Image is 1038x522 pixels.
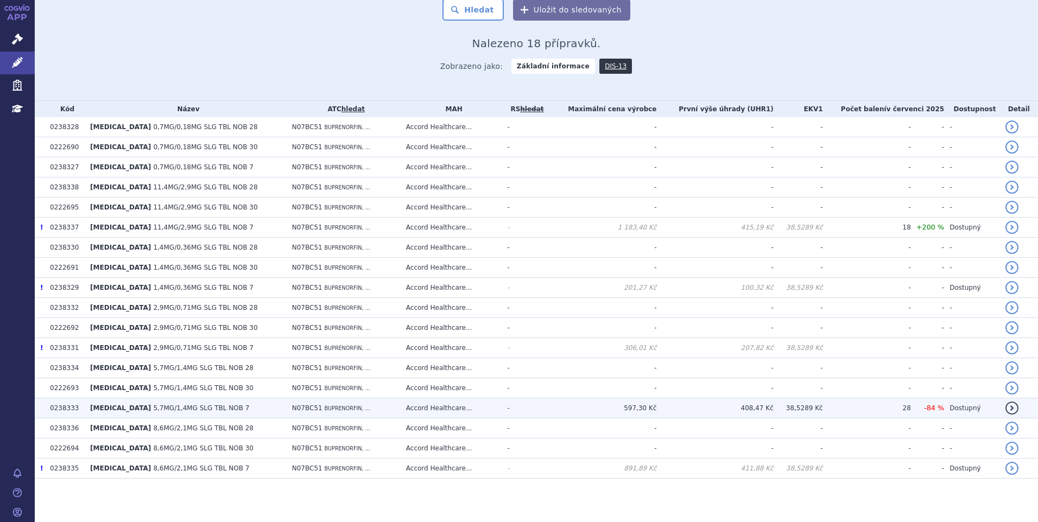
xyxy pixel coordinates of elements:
[944,258,1000,278] td: -
[90,404,151,412] span: [MEDICAL_DATA]
[547,398,656,418] td: 597,30 Kč
[292,244,322,251] span: N07BC51
[401,298,502,318] td: Accord Healthcare...
[401,258,502,278] td: Accord Healthcare...
[90,244,151,251] span: [MEDICAL_DATA]
[90,224,151,231] span: [MEDICAL_DATA]
[944,218,1000,238] td: Dostupný
[502,459,547,479] td: -
[401,238,502,258] td: Accord Healthcare...
[40,344,43,352] span: Poslední data tohoto produktu jsou ze SCAU platného k 01.01.2025.
[823,177,911,198] td: -
[45,438,85,459] td: 0222694
[911,438,944,459] td: -
[45,459,85,479] td: 0238335
[911,298,944,318] td: -
[911,378,944,398] td: -
[944,238,1000,258] td: -
[401,177,502,198] td: Accord Healthcare...
[774,278,823,298] td: 38,5289 Kč
[916,223,944,231] span: +200 %
[547,278,656,298] td: 201,27 Kč
[292,344,322,352] span: N07BC51
[90,344,151,352] span: [MEDICAL_DATA]
[292,143,322,151] span: N07BC51
[325,425,370,431] span: BUPRENORFIN, ...
[1000,101,1038,117] th: Detail
[153,304,257,311] span: 2,9MG/0,71MG SLG TBL NOB 28
[153,424,254,432] span: 8,6MG/2,1MG SLG TBL NOB 28
[657,378,774,398] td: -
[1005,241,1018,254] a: detail
[599,59,632,74] a: DIS-13
[502,258,547,278] td: -
[911,318,944,338] td: -
[292,284,322,291] span: N07BC51
[657,298,774,318] td: -
[944,438,1000,459] td: -
[45,258,85,278] td: 0222691
[45,278,85,298] td: 0238329
[153,344,254,352] span: 2,9MG/0,71MG SLG TBL NOB 7
[547,157,656,177] td: -
[45,298,85,318] td: 0238332
[657,258,774,278] td: -
[502,338,547,358] td: -
[657,157,774,177] td: -
[325,245,370,251] span: BUPRENORFIN, ...
[1005,361,1018,374] a: detail
[1005,281,1018,294] a: detail
[401,338,502,358] td: Accord Healthcare...
[45,137,85,157] td: 0222690
[502,398,547,418] td: -
[40,464,43,472] span: Poslední data tohoto produktu jsou ze SCAU platného k 01.01.2025.
[823,418,911,438] td: -
[292,224,322,231] span: N07BC51
[292,464,322,472] span: N07BC51
[1005,181,1018,194] a: detail
[287,101,401,117] th: ATC
[774,438,823,459] td: -
[944,101,1000,117] th: Dostupnost
[547,238,656,258] td: -
[502,318,547,338] td: -
[90,163,151,171] span: [MEDICAL_DATA]
[401,378,502,398] td: Accord Healthcare...
[325,225,370,231] span: BUPRENORFIN, ...
[823,318,911,338] td: -
[153,404,249,412] span: 5,7MG/1,4MG SLG TBL NOB 7
[944,318,1000,338] td: -
[911,238,944,258] td: -
[90,464,151,472] span: [MEDICAL_DATA]
[325,345,370,351] span: BUPRENORFIN, ...
[90,424,151,432] span: [MEDICAL_DATA]
[502,117,547,137] td: -
[823,378,911,398] td: -
[292,264,322,271] span: N07BC51
[40,224,43,231] span: Poslední data tohoto produktu jsou ze SCAU platného k 01.01.2025.
[657,117,774,137] td: -
[774,398,823,418] td: 38,5289 Kč
[90,123,151,131] span: [MEDICAL_DATA]
[1005,301,1018,314] a: detail
[774,101,823,117] th: EKV1
[657,137,774,157] td: -
[774,137,823,157] td: -
[502,418,547,438] td: -
[90,203,151,211] span: [MEDICAL_DATA]
[774,338,823,358] td: 38,5289 Kč
[153,244,257,251] span: 1,4MG/0,36MG SLG TBL NOB 28
[911,358,944,378] td: -
[401,218,502,238] td: Accord Healthcare...
[774,238,823,258] td: -
[547,101,656,117] th: Maximální cena výrobce
[520,105,543,113] a: vyhledávání neobsahuje žádnou platnou referenční skupinu
[547,218,656,238] td: 1 183,40 Kč
[823,278,911,298] td: -
[45,177,85,198] td: 0238338
[1005,422,1018,435] a: detail
[440,59,503,74] span: Zobrazeno jako:
[502,157,547,177] td: -
[401,438,502,459] td: Accord Healthcare...
[85,101,287,117] th: Název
